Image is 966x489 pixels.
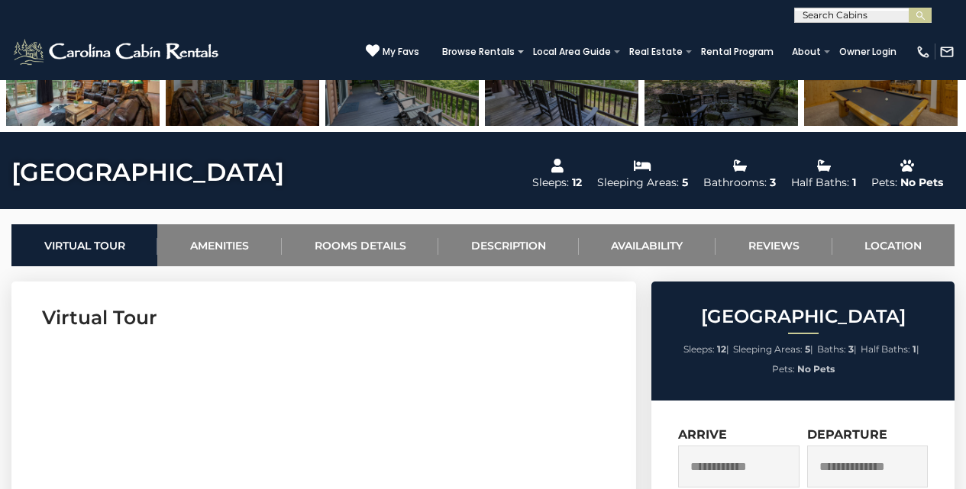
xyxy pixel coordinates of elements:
[733,339,813,359] li: |
[655,307,951,327] h2: [GEOGRAPHIC_DATA]
[366,43,419,60] a: My Favs
[157,224,281,266] a: Amenities
[832,41,904,63] a: Owner Login
[383,45,419,59] span: My Favs
[683,339,729,359] li: |
[683,343,715,355] span: Sleeps:
[784,41,829,63] a: About
[832,224,955,266] a: Location
[939,44,955,60] img: mail-regular-white.png
[622,41,690,63] a: Real Estate
[807,427,887,442] label: Departure
[282,224,438,266] a: Rooms Details
[861,339,919,359] li: |
[916,44,931,60] img: phone-regular-white.png
[42,304,606,331] h3: Virtual Tour
[772,363,795,375] span: Pets:
[11,224,157,266] a: Virtual Tour
[435,41,522,63] a: Browse Rentals
[693,41,781,63] a: Rental Program
[805,343,810,355] strong: 5
[817,343,846,355] span: Baths:
[861,343,910,355] span: Half Baths:
[733,343,803,355] span: Sleeping Areas:
[848,343,854,355] strong: 3
[579,224,716,266] a: Availability
[11,37,223,67] img: White-1-2.png
[678,427,727,442] label: Arrive
[817,339,857,359] li: |
[913,343,916,355] strong: 1
[438,224,578,266] a: Description
[797,363,835,375] strong: No Pets
[717,343,726,355] strong: 12
[525,41,619,63] a: Local Area Guide
[716,224,832,266] a: Reviews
